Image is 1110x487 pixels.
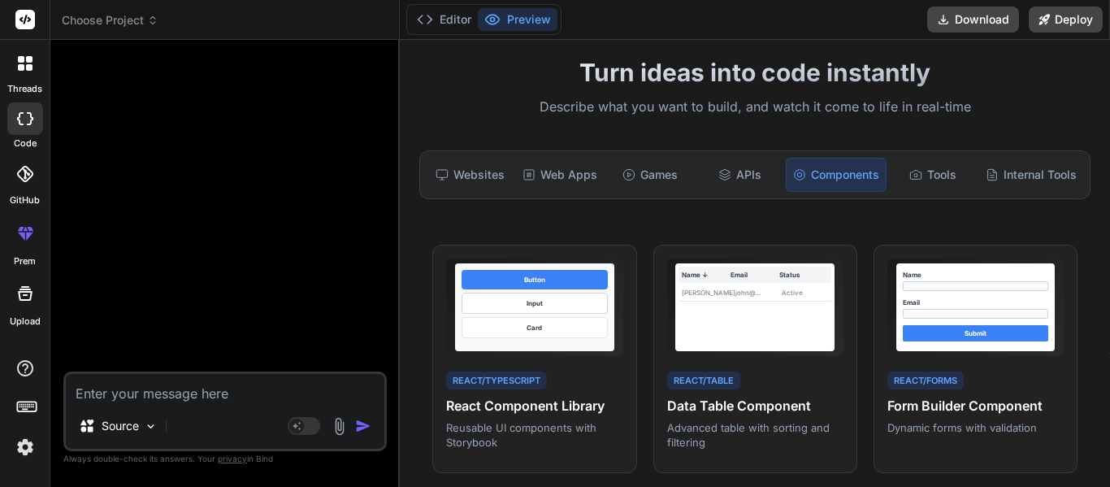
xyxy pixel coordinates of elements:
[782,288,828,298] div: Active
[10,193,40,207] label: GitHub
[887,420,1064,435] p: Dynamic forms with validation
[427,158,513,192] div: Websites
[462,317,607,338] div: Card
[903,298,1048,307] div: Email
[786,158,887,192] div: Components
[446,420,622,450] p: Reusable UI components with Storybook
[979,158,1083,192] div: Internal Tools
[731,270,779,280] div: Email
[62,12,158,28] span: Choose Project
[14,254,36,268] label: prem
[927,7,1019,33] button: Download
[890,158,976,192] div: Tools
[887,396,1064,415] h4: Form Builder Component
[11,433,39,461] img: settings
[330,417,349,436] img: attachment
[462,270,607,289] div: Button
[696,158,783,192] div: APIs
[355,418,371,434] img: icon
[887,372,964,390] div: React/Forms
[735,288,782,298] div: john@...
[10,315,41,328] label: Upload
[102,418,139,434] p: Source
[1029,7,1103,33] button: Deploy
[478,8,557,31] button: Preview
[462,293,607,314] div: Input
[667,372,740,390] div: React/Table
[410,97,1100,118] p: Describe what you want to build, and watch it come to life in real-time
[7,82,42,96] label: threads
[410,58,1100,87] h1: Turn ideas into code instantly
[446,396,622,415] h4: React Component Library
[516,158,604,192] div: Web Apps
[63,451,387,467] p: Always double-check its answers. Your in Bind
[682,270,731,280] div: Name ↓
[14,137,37,150] label: code
[682,288,735,298] div: [PERSON_NAME]
[903,270,1048,280] div: Name
[667,420,843,450] p: Advanced table with sorting and filtering
[144,420,158,433] img: Pick Models
[410,8,478,31] button: Editor
[607,158,693,192] div: Games
[446,372,547,390] div: React/TypeScript
[667,396,843,415] h4: Data Table Component
[903,325,1048,341] div: Submit
[218,454,247,463] span: privacy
